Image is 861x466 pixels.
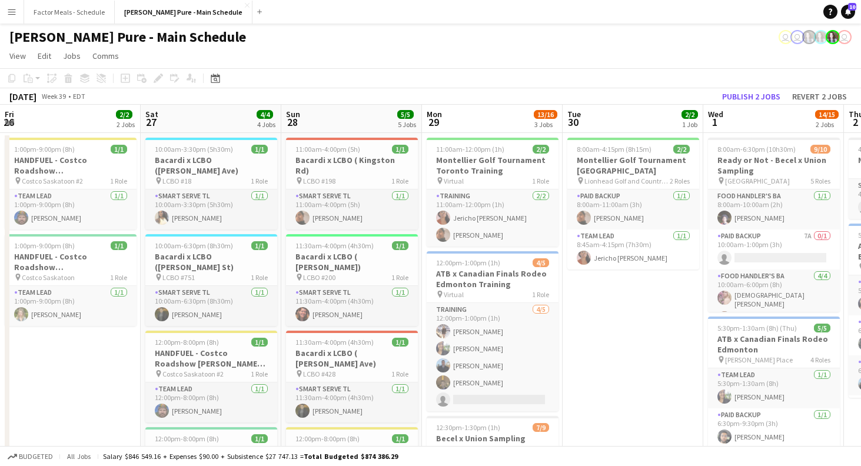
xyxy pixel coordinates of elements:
[816,120,838,129] div: 2 Jobs
[145,348,277,369] h3: HANDFUEL - Costco Roadshow [PERSON_NAME], [GEOGRAPHIC_DATA]
[427,433,559,454] h3: Becel x Union Sampling Training
[533,258,549,267] span: 4/5
[567,155,699,176] h3: Montellier Golf Tournament [GEOGRAPHIC_DATA]
[145,331,277,422] div: 12:00pm-8:00pm (8h)1/1HANDFUEL - Costco Roadshow [PERSON_NAME], [GEOGRAPHIC_DATA] Costco Saskatoo...
[567,138,699,269] div: 8:00am-4:15pm (8h15m)2/2Montellier Golf Tournament [GEOGRAPHIC_DATA] Lionhead Golf and Country Go...
[286,286,418,326] app-card-role: Smart Serve TL1/111:30am-4:00pm (4h30m)[PERSON_NAME]
[251,177,268,185] span: 1 Role
[251,338,268,347] span: 1/1
[155,145,233,154] span: 10:00am-3:30pm (5h30m)
[9,28,246,46] h1: [PERSON_NAME] Pure - Main Schedule
[284,115,300,129] span: 28
[779,30,793,44] app-user-avatar: Tifany Scifo
[111,145,127,154] span: 1/1
[9,51,26,61] span: View
[427,303,559,411] app-card-role: Training4/512:00pm-1:00pm (1h)[PERSON_NAME][PERSON_NAME][PERSON_NAME][PERSON_NAME]
[251,241,268,250] span: 1/1
[427,138,559,247] app-job-card: 11:00am-12:00pm (1h)2/2Montellier Golf Tournament Toronto Training Virtual1 RoleTraining2/211:00a...
[391,177,408,185] span: 1 Role
[38,51,51,61] span: Edit
[826,30,840,44] app-user-avatar: Ashleigh Rains
[286,189,418,229] app-card-role: Smart Serve TL1/111:00am-4:00pm (5h)[PERSON_NAME]
[567,109,581,119] span: Tue
[162,273,195,282] span: LCBO #751
[708,189,840,229] app-card-role: Food Handler's BA1/18:00am-10:00am (2h)[PERSON_NAME]
[584,177,670,185] span: Lionhead Golf and Country Golf
[391,273,408,282] span: 1 Role
[257,120,275,129] div: 4 Jobs
[810,177,830,185] span: 5 Roles
[33,48,56,64] a: Edit
[286,348,418,369] h3: Bacardi x LCBO ( [PERSON_NAME] Ave)
[286,109,300,119] span: Sun
[534,110,557,119] span: 13/16
[92,51,119,61] span: Comms
[162,370,224,378] span: Costco Saskatoon #2
[708,138,840,312] app-job-card: 8:00am-6:30pm (10h30m)9/10Ready or Not - Becel x Union Sampling [GEOGRAPHIC_DATA]5 RolesFood Hand...
[115,1,252,24] button: [PERSON_NAME] Pure - Main Schedule
[814,324,830,332] span: 5/5
[802,30,816,44] app-user-avatar: Ashleigh Rains
[145,155,277,176] h3: Bacardi x LCBO ([PERSON_NAME] Ave)
[22,177,83,185] span: Costco Saskatoon #2
[5,234,137,326] div: 1:00pm-9:00pm (8h)1/1HANDFUEL - Costco Roadshow [GEOGRAPHIC_DATA], [GEOGRAPHIC_DATA] Costco Saska...
[708,269,840,364] app-card-role: Food Handler's BA4/410:00am-6:00pm (8h)[DEMOGRAPHIC_DATA][PERSON_NAME]
[286,382,418,422] app-card-role: Smart Serve TL1/111:30am-4:00pm (4h30m)[PERSON_NAME]
[397,110,414,119] span: 5/5
[145,234,277,326] div: 10:00am-6:30pm (8h30m)1/1Bacardi x LCBO ([PERSON_NAME] St) LCBO #7511 RoleSmart Serve TL1/110:00a...
[303,273,335,282] span: LCBO #200
[810,355,830,364] span: 4 Roles
[103,452,398,461] div: Salary $846 549.16 + Expenses $90.00 + Subsistence $27 747.13 =
[257,110,273,119] span: 4/4
[566,115,581,129] span: 30
[14,241,75,250] span: 1:00pm-9:00pm (8h)
[427,251,559,411] app-job-card: 12:00pm-1:00pm (1h)4/5ATB x Canadian Finals Rodeo Edmonton Training Virtual1 RoleTraining4/512:00...
[682,120,697,129] div: 1 Job
[814,30,828,44] app-user-avatar: Ashleigh Rains
[398,120,416,129] div: 5 Jobs
[303,177,335,185] span: LCBO #198
[286,155,418,176] h3: Bacardi x LCBO ( Kingston Rd)
[708,109,723,119] span: Wed
[116,110,132,119] span: 2/2
[725,177,790,185] span: [GEOGRAPHIC_DATA]
[427,189,559,247] app-card-role: Training2/211:00am-12:00pm (1h)Jericho [PERSON_NAME][PERSON_NAME]
[673,145,690,154] span: 2/2
[444,290,464,299] span: Virtual
[717,89,785,104] button: Publish 2 jobs
[145,382,277,422] app-card-role: Team Lead1/112:00pm-8:00pm (8h)[PERSON_NAME]
[6,450,55,463] button: Budgeted
[22,273,75,282] span: Costco Saskatoon
[117,120,135,129] div: 2 Jobs
[5,138,137,229] app-job-card: 1:00pm-9:00pm (8h)1/1HANDFUEL - Costco Roadshow [GEOGRAPHIC_DATA], [GEOGRAPHIC_DATA] Costco Saska...
[708,368,840,408] app-card-role: Team Lead1/15:30pm-1:30am (8h)[PERSON_NAME]
[532,290,549,299] span: 1 Role
[815,110,839,119] span: 14/15
[392,338,408,347] span: 1/1
[251,434,268,443] span: 1/1
[392,434,408,443] span: 1/1
[303,370,335,378] span: LCBO #428
[63,51,81,61] span: Jobs
[3,115,14,129] span: 26
[162,177,191,185] span: LCBO #18
[708,229,840,269] app-card-role: Paid Backup7A0/110:00am-1:00pm (3h)
[5,48,31,64] a: View
[5,286,137,326] app-card-role: Team Lead1/11:00pm-9:00pm (8h)[PERSON_NAME]
[251,273,268,282] span: 1 Role
[73,92,85,101] div: EDT
[5,109,14,119] span: Fri
[567,229,699,269] app-card-role: Team Lead1/18:45am-4:15pm (7h30m)Jericho [PERSON_NAME]
[837,30,852,44] app-user-avatar: Tifany Scifo
[155,241,233,250] span: 10:00am-6:30pm (8h30m)
[810,145,830,154] span: 9/10
[436,423,500,432] span: 12:30pm-1:30pm (1h)
[14,145,75,154] span: 1:00pm-9:00pm (8h)
[427,155,559,176] h3: Montellier Golf Tournament Toronto Training
[286,138,418,229] div: 11:00am-4:00pm (5h)1/1Bacardi x LCBO ( Kingston Rd) LCBO #1981 RoleSmart Serve TL1/111:00am-4:00p...
[24,1,115,24] button: Factor Meals - Schedule
[533,423,549,432] span: 7/9
[708,408,840,448] app-card-role: Paid Backup1/16:30pm-9:30pm (3h)[PERSON_NAME]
